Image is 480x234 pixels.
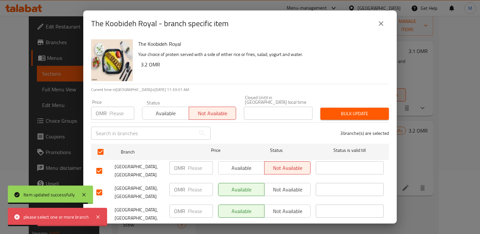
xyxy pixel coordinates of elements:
[267,163,308,173] span: Not available
[267,207,308,216] span: Not available
[221,207,262,216] span: Available
[142,107,189,120] button: Available
[109,107,134,120] input: Please enter price
[174,164,185,172] p: OMR
[174,207,185,215] p: OMR
[24,191,75,198] div: Item updated successfully
[218,161,264,174] button: Available
[115,206,164,230] span: [GEOGRAPHIC_DATA], [GEOGRAPHIC_DATA], [GEOGRAPHIC_DATA]
[243,146,311,154] span: Status
[221,185,262,194] span: Available
[267,185,308,194] span: Not available
[192,109,233,118] span: Not available
[96,109,107,117] p: OMR
[264,183,311,196] button: Not available
[138,50,384,59] p: Your choice of protein served with a side of either rice or fries, salad, yogurt and water.
[91,18,229,29] h2: The Koobideh Royal - branch specific item
[174,186,185,193] p: OMR
[264,161,311,174] button: Not available
[188,205,213,218] input: Please enter price
[91,87,389,93] p: Current time in [GEOGRAPHIC_DATA] is [DATE] 11:33:01 AM
[218,183,264,196] button: Available
[24,213,89,221] div: please select one or more branch
[121,148,189,156] span: Branch
[194,146,237,154] span: Price
[264,205,311,218] button: Not available
[138,39,384,48] h6: The Koobideh Royal
[91,39,133,81] img: The Koobideh Royal
[115,163,164,179] span: [GEOGRAPHIC_DATA], [GEOGRAPHIC_DATA]
[91,127,196,140] input: Search in branches
[316,146,384,154] span: Status is valid till
[115,184,164,201] span: [GEOGRAPHIC_DATA], [GEOGRAPHIC_DATA]
[141,60,384,69] h6: 3.2 OMR
[188,183,213,196] input: Please enter price
[340,130,389,136] p: 3 branche(s) are selected
[320,108,389,120] button: Bulk update
[145,109,186,118] span: Available
[218,205,264,218] button: Available
[189,107,236,120] button: Not available
[188,161,213,174] input: Please enter price
[221,163,262,173] span: Available
[326,110,384,118] span: Bulk update
[373,16,389,31] button: close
